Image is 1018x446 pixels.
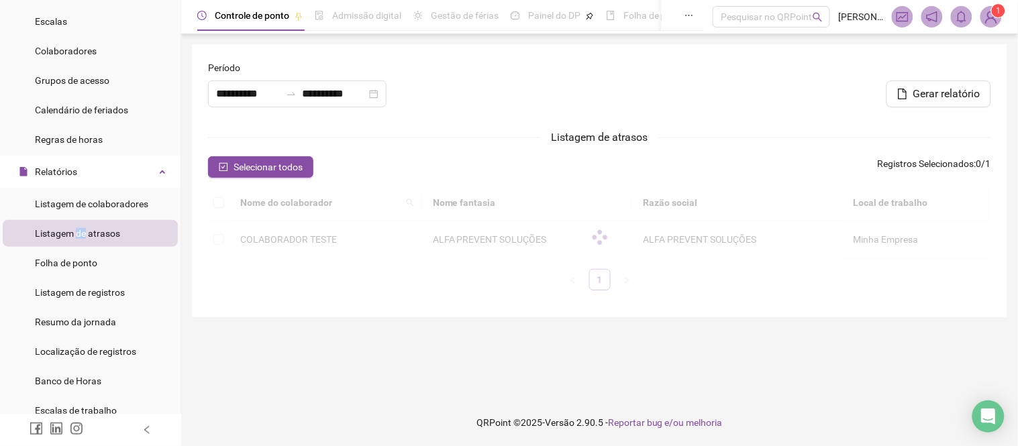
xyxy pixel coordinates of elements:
[142,425,152,435] span: left
[35,228,120,239] span: Listagem de atrasos
[35,46,97,56] span: Colaboradores
[286,89,297,99] span: swap-right
[35,134,103,145] span: Regras de horas
[886,80,991,107] button: Gerar relatório
[234,160,303,174] span: Selecionar todos
[606,11,615,20] span: book
[181,399,1018,446] footer: QRPoint © 2025 - 2.90.5 -
[972,400,1005,433] div: Open Intercom Messenger
[35,317,116,327] span: Resumo da jornada
[926,11,938,23] span: notification
[838,9,884,24] span: [PERSON_NAME]
[215,10,289,21] span: Controle de ponto
[50,422,63,435] span: linkedin
[30,422,43,435] span: facebook
[586,12,594,20] span: pushpin
[552,131,648,144] span: Listagem de atrasos
[528,10,580,21] span: Painel do DP
[878,156,991,178] span: : 0 / 1
[208,60,240,75] span: Período
[315,11,324,20] span: file-done
[19,167,28,176] span: file
[511,11,520,20] span: dashboard
[332,10,401,21] span: Admissão digital
[981,7,1001,27] img: 90510
[684,11,694,20] span: ellipsis
[897,89,908,99] span: file
[35,166,77,177] span: Relatórios
[35,199,148,209] span: Listagem de colaboradores
[997,6,1001,15] span: 1
[35,75,109,86] span: Grupos de acesso
[286,89,297,99] span: to
[431,10,499,21] span: Gestão de férias
[35,405,117,416] span: Escalas de trabalho
[35,16,67,27] span: Escalas
[992,4,1005,17] sup: Atualize o seu contato no menu Meus Dados
[219,162,228,172] span: check-square
[878,158,974,169] span: Registros Selecionados
[208,156,313,178] button: Selecionar todos
[35,376,101,386] span: Banco de Horas
[35,287,125,298] span: Listagem de registros
[197,11,207,20] span: clock-circle
[295,12,303,20] span: pushpin
[413,11,423,20] span: sun
[913,86,980,102] span: Gerar relatório
[813,12,823,22] span: search
[35,105,128,115] span: Calendário de feriados
[35,258,97,268] span: Folha de ponto
[35,346,136,357] span: Localização de registros
[70,422,83,435] span: instagram
[897,11,909,23] span: fund
[623,10,709,21] span: Folha de pagamento
[545,417,574,428] span: Versão
[956,11,968,23] span: bell
[608,417,723,428] span: Reportar bug e/ou melhoria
